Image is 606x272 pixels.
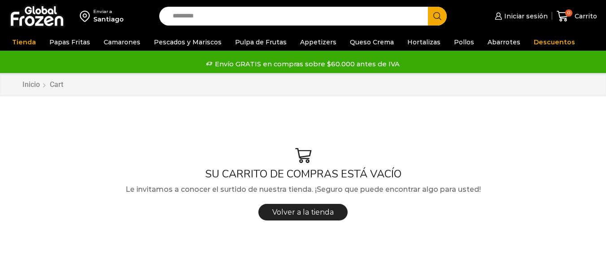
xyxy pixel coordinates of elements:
[565,9,572,17] span: 0
[231,34,291,51] a: Pulpa de Frutas
[529,34,580,51] a: Descuentos
[345,34,398,51] a: Queso Crema
[258,204,348,220] a: Volver a la tienda
[8,34,40,51] a: Tienda
[16,168,590,181] h1: SU CARRITO DE COMPRAS ESTÁ VACÍO
[483,34,525,51] a: Abarrotes
[99,34,145,51] a: Camarones
[93,15,124,24] div: Santiago
[272,208,334,216] span: Volver a la tienda
[557,6,597,27] a: 0 Carrito
[572,12,597,21] span: Carrito
[502,12,548,21] span: Iniciar sesión
[149,34,226,51] a: Pescados y Mariscos
[403,34,445,51] a: Hortalizas
[428,7,447,26] button: Search button
[22,80,40,90] a: Inicio
[493,7,547,25] a: Iniciar sesión
[449,34,479,51] a: Pollos
[296,34,341,51] a: Appetizers
[16,184,590,195] p: Le invitamos a conocer el surtido de nuestra tienda. ¡Seguro que puede encontrar algo para usted!
[45,34,95,51] a: Papas Fritas
[80,9,93,24] img: address-field-icon.svg
[93,9,124,15] div: Enviar a
[50,80,63,89] span: Cart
